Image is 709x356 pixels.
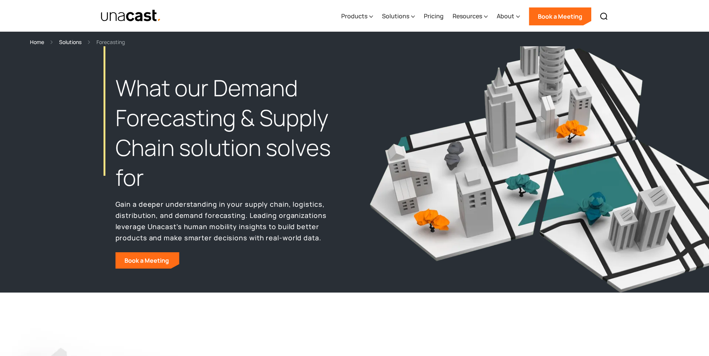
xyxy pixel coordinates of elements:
[453,1,488,32] div: Resources
[101,9,161,22] a: home
[115,199,340,243] p: Gain a deeper understanding in your supply chain, logistics, distribution, and demand forecasting...
[96,38,125,46] div: Forecasting
[382,12,409,21] div: Solutions
[529,7,591,25] a: Book a Meeting
[341,1,373,32] div: Products
[599,12,608,21] img: Search icon
[101,9,161,22] img: Unacast text logo
[382,1,415,32] div: Solutions
[30,38,44,46] a: Home
[453,12,482,21] div: Resources
[497,12,514,21] div: About
[424,1,444,32] a: Pricing
[341,12,367,21] div: Products
[115,252,179,269] a: Book a Meeting
[115,73,340,192] h1: What our Demand Forecasting & Supply Chain solution solves for
[59,38,81,46] a: Solutions
[497,1,520,32] div: About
